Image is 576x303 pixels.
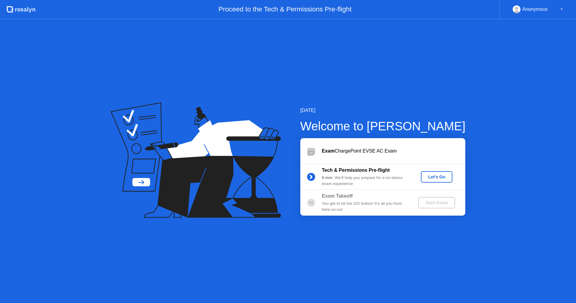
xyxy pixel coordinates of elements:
div: [DATE] [300,107,466,114]
div: Welcome to [PERSON_NAME] [300,117,466,135]
div: ChargePoint EVSE AC Exam [322,147,465,155]
div: Start Exam [421,200,453,205]
b: Tech & Permissions Pre-flight [322,168,390,173]
button: Let's Go [421,171,452,183]
div: Anonymous [522,5,548,13]
div: You get to hit the GO button! It’s all you from here on out [322,201,408,213]
div: ▼ [560,5,563,13]
button: Start Exam [418,197,455,208]
b: Exam [322,148,335,153]
b: 5 min [322,175,333,180]
b: Exam Takeoff [322,193,353,198]
div: : We’ll help you prepare for a no-stress exam experience [322,175,408,187]
div: Let's Go [423,174,450,179]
